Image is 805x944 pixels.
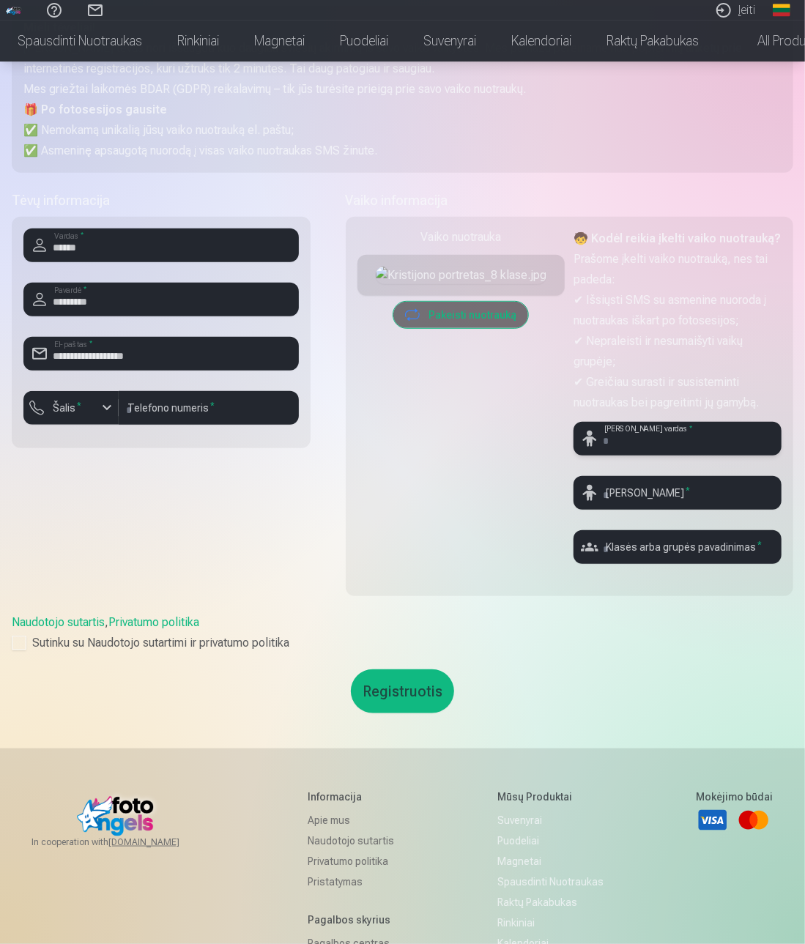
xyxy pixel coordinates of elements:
a: Privatumo politika [108,615,199,629]
a: Pristatymas [308,871,405,892]
p: ✔ Nepraleisti ir nesumaišyti vaikų grupėje; [574,331,782,372]
strong: 🧒 Kodėl reikia įkelti vaiko nuotrauką? [574,231,781,245]
h5: Vaiko informacija [346,190,793,211]
h5: Mokėjimo būdai [697,789,774,804]
a: Magnetai [497,851,604,871]
label: Šalis [47,401,87,415]
a: Spausdinti nuotraukas [497,871,604,892]
label: Sutinku su Naudotojo sutartimi ir privatumo politika [12,634,793,652]
a: Privatumo politika [308,851,405,871]
a: Magnetai [237,21,322,62]
a: Suvenyrai [406,21,494,62]
a: Raktų pakabukas [589,21,716,62]
strong: 🎁 Po fotosesijos gausite [23,103,167,116]
span: In cooperation with [31,836,215,848]
button: Šalis* [23,391,119,425]
a: Suvenyrai [497,810,604,830]
a: [DOMAIN_NAME] [108,836,215,848]
h5: Informacija [308,789,405,804]
a: Raktų pakabukas [497,892,604,913]
p: Mes griežtai laikomės BDAR (GDPR) reikalavimų – tik jūs turėsite prieigą prie savo vaiko nuotraukų. [23,79,782,100]
a: Puodeliai [322,21,406,62]
a: Naudotojo sutartis [12,615,105,629]
div: , [12,614,793,652]
p: Prašome įkelti vaiko nuotrauką, nes tai padeda: [574,249,782,290]
p: ✔ Greičiau surasti ir susisteminti nuotraukas bei pagreitinti jų gamybą. [574,372,782,413]
a: Naudotojo sutartis [308,830,405,851]
h5: Tėvų informacija [12,190,311,211]
button: Registruotis [351,669,454,713]
a: Rinkiniai [160,21,237,62]
h5: Mūsų produktai [497,789,604,804]
a: Puodeliai [497,830,604,851]
h5: Pagalbos skyrius [308,913,405,927]
p: ✅ Asmeninę apsaugotą nuorodą į visas vaiko nuotraukas SMS žinute. [23,141,782,161]
a: Apie mus [308,810,405,830]
button: Pakeisti nuotrauką [393,302,528,328]
img: /fa2 [6,6,22,15]
img: Kristijono portretas_8 klase.jpg [376,267,546,284]
a: Visa [697,804,729,836]
a: Rinkiniai [497,913,604,933]
a: Kalendoriai [494,21,589,62]
p: ✅ Nemokamą unikalią jūsų vaiko nuotrauką el. paštu; [23,120,782,141]
p: ✔ Išsiųsti SMS su asmenine nuoroda į nuotraukas iškart po fotosesijos; [574,290,782,331]
div: Vaiko nuotrauka [357,228,565,246]
a: Mastercard [738,804,770,836]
